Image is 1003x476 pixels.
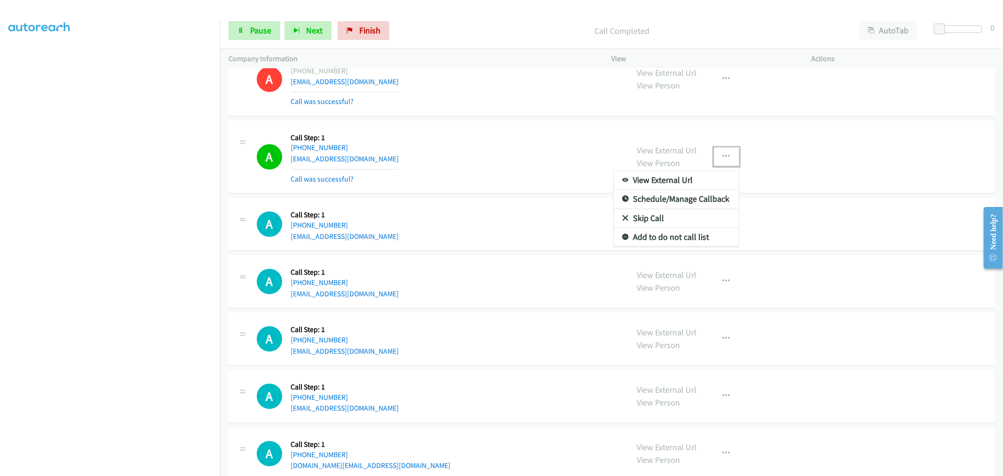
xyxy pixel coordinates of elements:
div: The call is yet to be attempted [257,269,282,294]
a: View External Url [614,171,739,190]
a: Schedule/Manage Callback [614,190,739,209]
div: The call is yet to be attempted [257,326,282,352]
h1: A [257,384,282,409]
a: Add to do not call list [614,228,739,247]
h1: A [257,212,282,237]
h1: A [257,326,282,352]
div: The call is yet to be attempted [257,384,282,409]
div: The call is yet to be attempted [257,212,282,237]
iframe: Resource Center [976,200,1003,275]
h1: A [257,441,282,467]
h1: A [257,269,282,294]
a: Skip Call [614,209,739,228]
iframe: To enrich screen reader interactions, please activate Accessibility in Grammarly extension settings [8,28,220,475]
div: The call is yet to be attempted [257,441,282,467]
